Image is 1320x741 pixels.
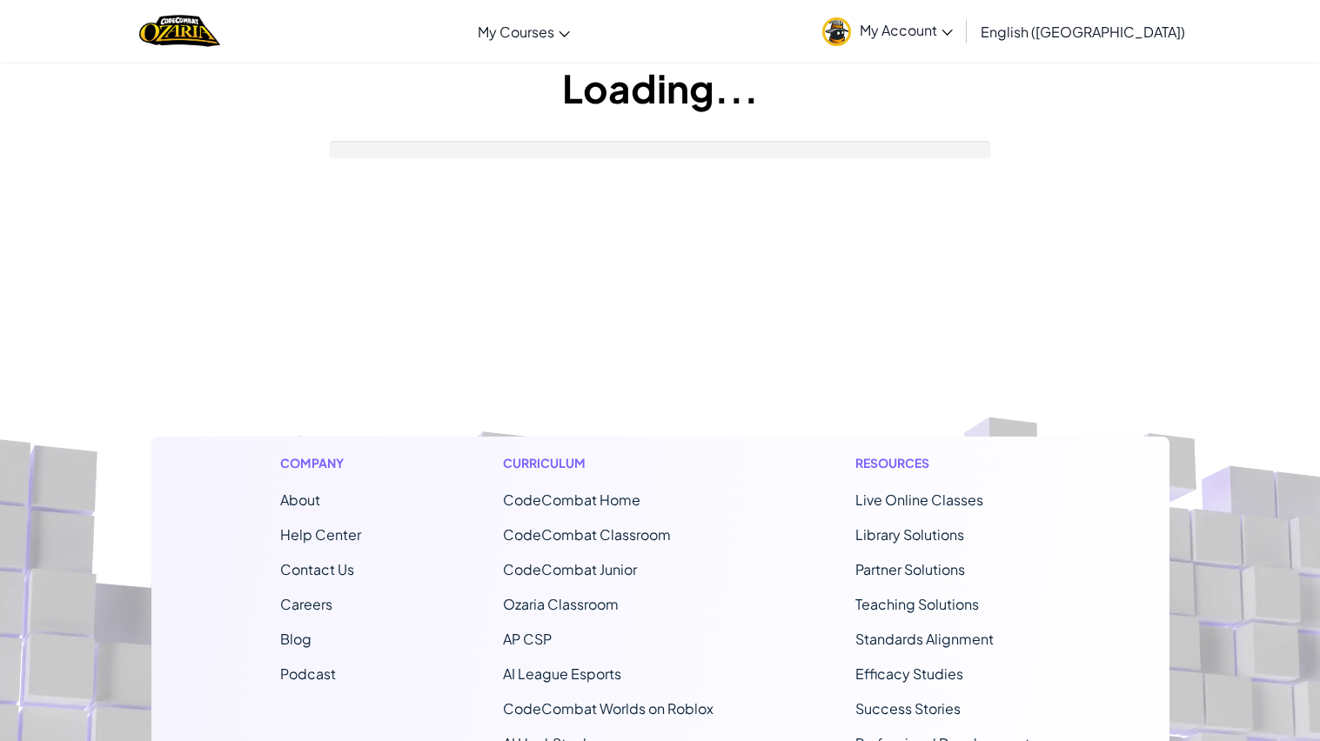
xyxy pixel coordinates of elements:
[280,630,312,648] a: Blog
[981,23,1185,41] span: English ([GEOGRAPHIC_DATA])
[503,595,619,613] a: Ozaria Classroom
[855,699,961,718] a: Success Stories
[280,454,361,472] h1: Company
[855,630,994,648] a: Standards Alignment
[503,699,714,718] a: CodeCombat Worlds on Roblox
[822,17,851,46] img: avatar
[280,491,320,509] a: About
[855,595,979,613] a: Teaching Solutions
[280,664,336,683] a: Podcast
[139,13,220,49] a: Ozaria by CodeCombat logo
[280,560,354,578] span: Contact Us
[855,454,1041,472] h1: Resources
[855,664,963,683] a: Efficacy Studies
[972,8,1194,55] a: English ([GEOGRAPHIC_DATA])
[855,560,965,578] a: Partner Solutions
[280,595,332,613] a: Careers
[860,21,953,39] span: My Account
[478,23,554,41] span: My Courses
[855,491,983,509] a: Live Online Classes
[139,13,220,49] img: Home
[469,8,579,55] a: My Courses
[503,560,637,578] a: CodeCombat Junior
[503,630,552,648] a: AP CSP
[855,525,964,544] a: Library Solutions
[503,491,640,509] span: CodeCombat Home
[280,525,361,544] a: Help Center
[503,454,714,472] h1: Curriculum
[503,525,671,544] a: CodeCombat Classroom
[814,3,962,58] a: My Account
[503,664,621,683] a: AI League Esports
